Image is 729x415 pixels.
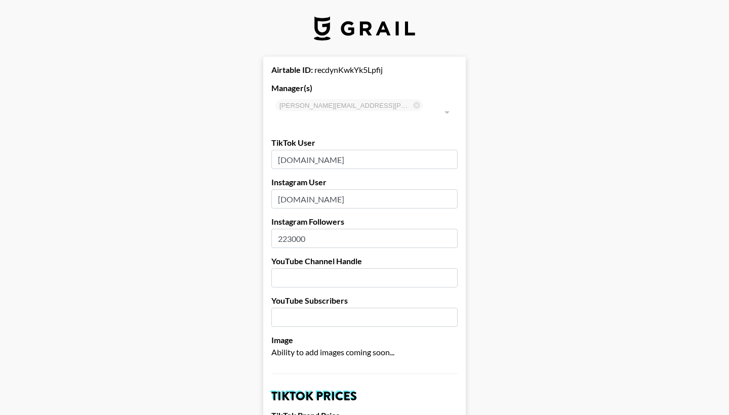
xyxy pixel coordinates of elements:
strong: Airtable ID: [271,65,313,74]
label: Instagram Followers [271,217,458,227]
img: Grail Talent Logo [314,16,415,40]
label: Manager(s) [271,83,458,93]
h2: TikTok Prices [271,390,458,402]
label: YouTube Channel Handle [271,256,458,266]
div: recdynKwkYk5Lpfij [271,65,458,75]
label: YouTube Subscribers [271,296,458,306]
label: TikTok User [271,138,458,148]
label: Instagram User [271,177,458,187]
label: Image [271,335,458,345]
span: Ability to add images coming soon... [271,347,394,357]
